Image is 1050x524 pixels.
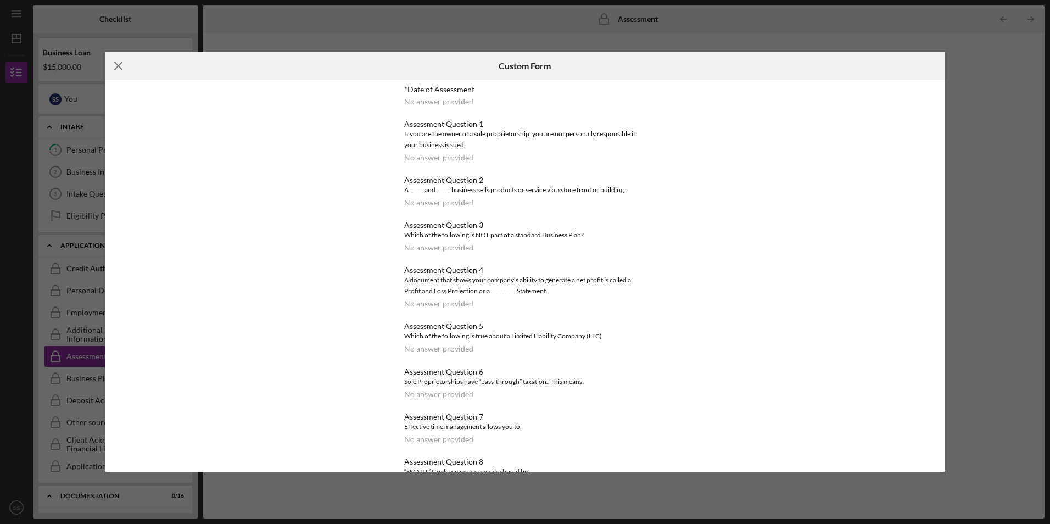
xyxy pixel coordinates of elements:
[404,299,473,308] div: No answer provided
[404,421,646,432] div: Effective time management allows you to:
[404,435,473,444] div: No answer provided
[404,344,473,353] div: No answer provided
[499,61,551,71] h6: Custom Form
[404,97,473,106] div: No answer provided
[404,412,646,421] div: Assessment Question 7
[404,367,646,376] div: Assessment Question 6
[404,458,646,466] div: Assessment Question 8
[404,390,473,399] div: No answer provided
[404,129,646,150] div: If you are the owner of a sole proprietorship, you are not personally responsible if your busines...
[404,120,646,129] div: Assessment Question 1
[404,185,646,196] div: A _____ and _____ business sells products or service via a store front or building.
[404,85,646,94] div: *Date of Assessment
[404,376,646,387] div: Sole Proprietorships have “pass-through” taxation. This means:
[404,153,473,162] div: No answer provided
[404,230,646,241] div: Which of the following is NOT part of a standard Business Plan?
[404,176,646,185] div: Assessment Question 2
[404,331,646,342] div: Which of the following is true about a Limited Liability Company (LLC)
[404,266,646,275] div: Assessment Question 4
[404,466,646,477] div: “SMART” Goals means your goals should be:
[404,198,473,207] div: No answer provided
[404,243,473,252] div: No answer provided
[404,322,646,331] div: Assessment Question 5
[404,275,646,297] div: A document that shows your company’s ability to generate a net profit is called a Profit and Loss...
[404,221,646,230] div: Assessment Question 3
